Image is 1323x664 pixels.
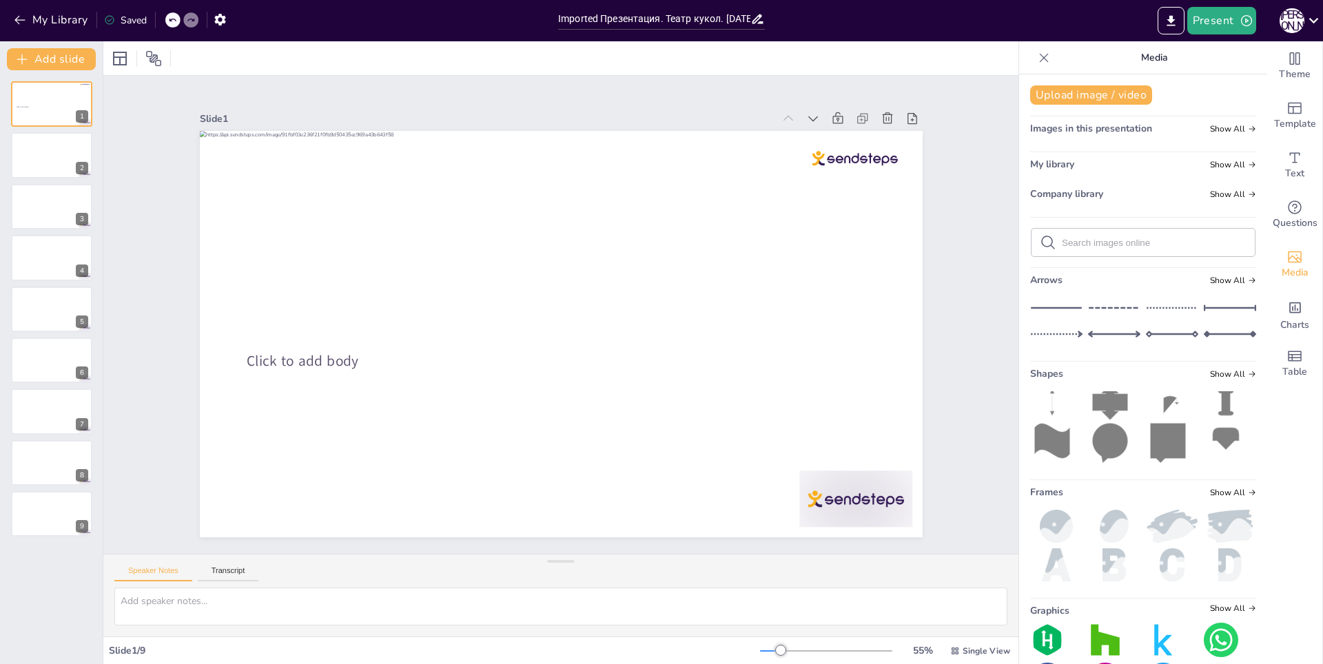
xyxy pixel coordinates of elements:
span: Frames [1030,486,1063,499]
button: Present [1187,7,1256,34]
img: graphic [1030,623,1065,657]
div: Add charts and graphs [1267,289,1322,339]
span: Media [1282,265,1309,280]
div: 7 [76,418,88,430]
span: Shapes [1030,367,1063,380]
button: Add slide [7,48,96,70]
div: 4 [11,235,92,280]
button: My Library [10,9,94,31]
div: 55 % [906,644,939,657]
div: Slide 1 / 9 [109,644,760,657]
div: Add text boxes [1267,141,1322,190]
img: ball.png [1030,510,1083,543]
div: 5 [76,315,88,328]
div: 3 [11,184,92,229]
button: Transcript [198,566,259,581]
div: Saved [104,14,147,27]
span: Show all [1210,124,1256,134]
span: Click to add body [245,252,357,305]
span: Questions [1273,216,1317,231]
span: Company library [1030,187,1103,200]
div: Add a table [1267,339,1322,388]
div: 9 [76,520,88,532]
img: graphic [1088,623,1122,657]
div: 4 [76,264,88,277]
span: Text [1285,166,1304,181]
img: graphic [1204,623,1238,657]
button: Export to PowerPoint [1158,7,1184,34]
div: 7 [11,388,92,434]
div: Slide 1 [276,10,826,200]
span: Table [1282,364,1307,380]
div: Change the overall theme [1267,41,1322,91]
div: 2 [11,132,92,178]
div: Get real-time input from your audience [1267,190,1322,240]
span: My library [1030,158,1074,171]
p: Media [1055,41,1253,74]
div: 8 [76,469,88,481]
span: Show all [1210,488,1256,497]
button: Speaker Notes [114,566,192,581]
div: 6 [76,366,88,379]
span: Position [145,50,162,67]
span: Template [1274,116,1316,132]
img: graphic [1146,623,1180,657]
img: d.png [1204,548,1256,581]
div: 2 [76,162,88,174]
button: А [PERSON_NAME] [1280,7,1304,34]
img: b.png [1088,548,1140,581]
span: Show all [1210,189,1256,199]
span: Charts [1280,318,1309,333]
img: oval.png [1088,510,1140,543]
div: 6 [11,338,92,383]
span: Show all [1210,276,1256,285]
input: Search images online [1062,238,1247,248]
span: Show all [1210,603,1256,613]
div: 9 [11,491,92,537]
img: a.png [1030,548,1083,581]
div: 1 [11,81,92,127]
span: Arrows [1030,273,1063,287]
button: Upload image / video [1030,85,1152,105]
div: А [PERSON_NAME] [1280,8,1304,33]
img: c.png [1146,548,1198,581]
span: Show all [1210,160,1256,169]
span: Single View [963,645,1010,656]
span: Images in this presentation [1030,122,1152,135]
div: 8 [11,440,92,486]
div: 1 [76,110,88,123]
div: 5 [11,287,92,332]
div: Layout [109,48,131,70]
input: Insert title [558,9,750,29]
span: Graphics [1030,604,1069,617]
div: Add images, graphics, shapes or video [1267,240,1322,289]
span: Theme [1279,67,1311,82]
div: 3 [76,213,88,225]
img: paint.png [1204,510,1256,543]
span: Click to add body [17,106,29,108]
img: paint2.png [1146,510,1198,543]
div: Add ready made slides [1267,91,1322,141]
span: Show all [1210,369,1256,379]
